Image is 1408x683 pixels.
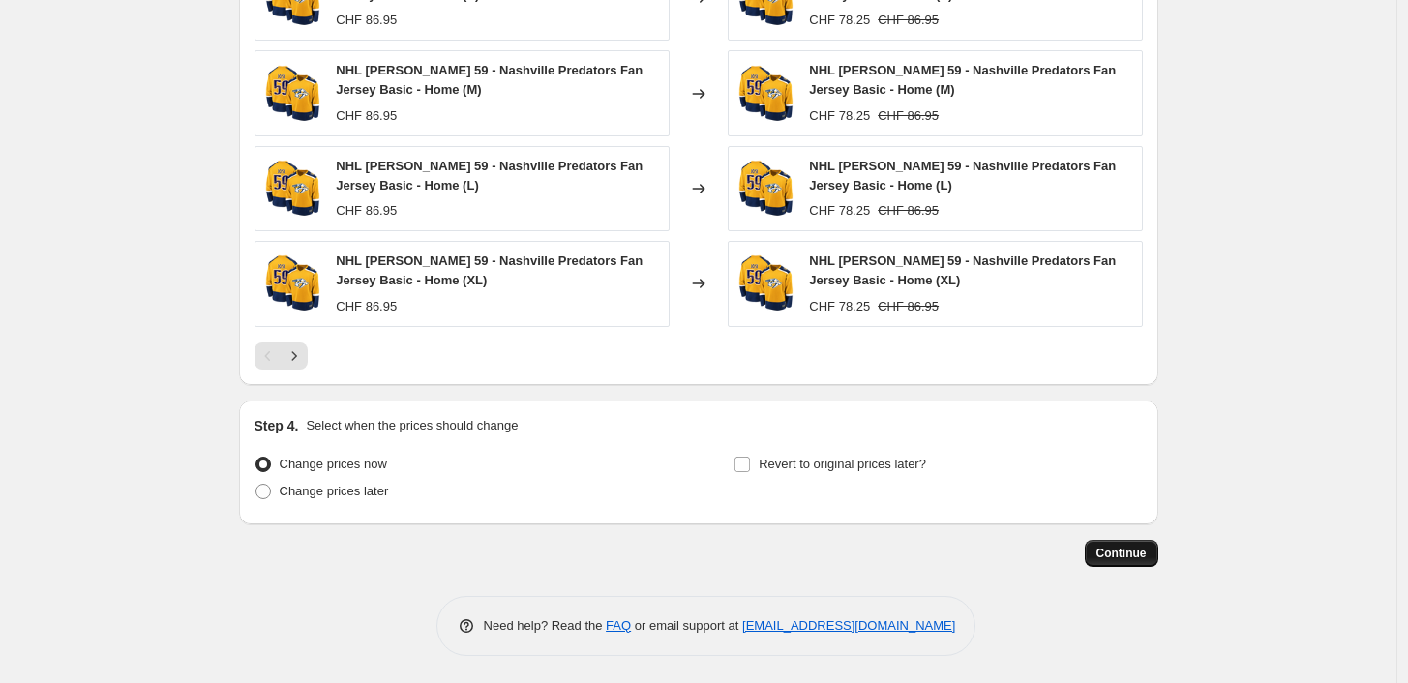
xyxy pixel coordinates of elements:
strike: CHF 86.95 [878,11,939,30]
img: JOSI-59_FAN-BASIC-TRICKOTS_2er_SET_80x.png [738,160,794,218]
span: NHL [PERSON_NAME] 59 - Nashville Predators Fan Jersey Basic - Home (L) [336,159,643,193]
div: CHF 86.95 [336,106,397,126]
div: CHF 78.25 [809,297,870,316]
div: CHF 86.95 [336,201,397,221]
div: CHF 78.25 [809,11,870,30]
span: or email support at [631,618,742,633]
img: JOSI-59_FAN-BASIC-TRICKOTS_2er_SET_80x.png [265,65,321,123]
div: CHF 86.95 [336,297,397,316]
span: NHL [PERSON_NAME] 59 - Nashville Predators Fan Jersey Basic - Home (XL) [336,253,643,287]
button: Continue [1085,540,1158,567]
span: Continue [1096,546,1147,561]
p: Select when the prices should change [306,416,518,435]
a: FAQ [606,618,631,633]
span: Change prices now [280,457,387,471]
img: JOSI-59_FAN-BASIC-TRICKOTS_2er_SET_80x.png [738,254,794,312]
img: JOSI-59_FAN-BASIC-TRICKOTS_2er_SET_80x.png [738,65,794,123]
span: Change prices later [280,484,389,498]
a: [EMAIL_ADDRESS][DOMAIN_NAME] [742,618,955,633]
strike: CHF 86.95 [878,297,939,316]
span: NHL [PERSON_NAME] 59 - Nashville Predators Fan Jersey Basic - Home (M) [336,63,643,97]
img: JOSI-59_FAN-BASIC-TRICKOTS_2er_SET_80x.png [265,160,321,218]
h2: Step 4. [255,416,299,435]
span: NHL [PERSON_NAME] 59 - Nashville Predators Fan Jersey Basic - Home (L) [809,159,1116,193]
div: CHF 78.25 [809,201,870,221]
span: Revert to original prices later? [759,457,926,471]
span: NHL [PERSON_NAME] 59 - Nashville Predators Fan Jersey Basic - Home (XL) [809,253,1116,287]
nav: Pagination [255,342,308,370]
div: CHF 78.25 [809,106,870,126]
span: NHL [PERSON_NAME] 59 - Nashville Predators Fan Jersey Basic - Home (M) [809,63,1116,97]
span: Need help? Read the [484,618,607,633]
strike: CHF 86.95 [878,201,939,221]
div: CHF 86.95 [336,11,397,30]
strike: CHF 86.95 [878,106,939,126]
img: JOSI-59_FAN-BASIC-TRICKOTS_2er_SET_80x.png [265,254,321,312]
button: Next [281,342,308,370]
